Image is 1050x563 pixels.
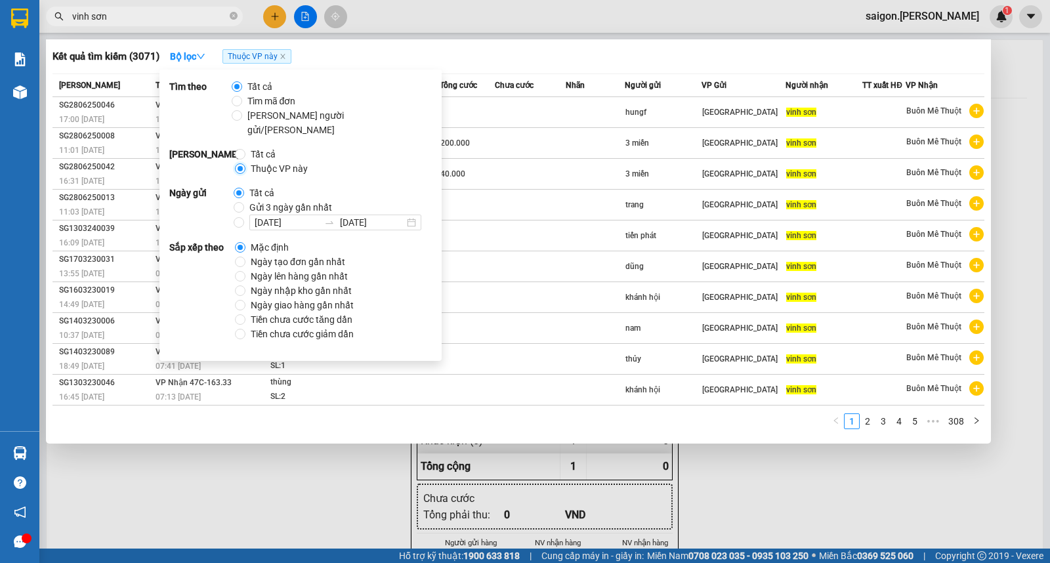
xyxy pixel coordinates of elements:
[906,353,961,362] span: Buôn Mê Thuột
[625,260,701,274] div: dũng
[906,261,961,270] span: Buôn Mê Thuột
[13,85,27,99] img: warehouse-icon
[828,413,844,429] li: Previous Page
[270,375,369,390] div: thùng
[52,50,159,64] h3: Kết quả tìm kiếm ( 3071 )
[59,269,104,278] span: 13:55 [DATE]
[59,207,104,217] span: 11:03 [DATE]
[906,291,961,301] span: Buôn Mê Thuột
[969,227,984,241] span: plus-circle
[59,362,104,371] span: 18:49 [DATE]
[702,354,778,364] span: [GEOGRAPHIC_DATA]
[891,413,907,429] li: 4
[59,222,152,236] div: SG1303240039
[59,160,152,174] div: SG2806250042
[702,231,778,240] span: [GEOGRAPHIC_DATA]
[944,414,968,428] a: 308
[969,104,984,118] span: plus-circle
[230,12,238,20] span: close-circle
[702,81,726,90] span: VP Gửi
[702,200,778,209] span: [GEOGRAPHIC_DATA]
[7,93,91,136] li: VP [GEOGRAPHIC_DATA]
[625,291,701,304] div: khánh hội
[54,12,64,21] span: search
[59,314,152,328] div: SG1403230006
[969,135,984,149] span: plus-circle
[245,255,350,269] span: Ngày tạo đơn gần nhất
[969,196,984,211] span: plus-circle
[625,81,661,90] span: Người gửi
[786,169,816,178] span: vinh sơn
[944,413,969,429] li: 308
[625,352,701,366] div: thủy
[892,414,906,428] a: 4
[440,81,477,90] span: Tổng cước
[159,46,216,67] button: Bộ lọcdown
[59,376,152,390] div: SG1303230046
[973,417,980,425] span: right
[625,383,701,397] div: khánh hội
[923,413,944,429] li: Next 5 Pages
[169,240,235,341] strong: Sắp xếp theo
[702,385,778,394] span: [GEOGRAPHIC_DATA]
[59,81,120,90] span: [PERSON_NAME]
[845,414,859,428] a: 1
[844,413,860,429] li: 1
[222,49,291,64] span: Thuộc VP này
[969,165,984,180] span: plus-circle
[625,198,701,212] div: trang
[245,161,313,176] span: Thuộc VP này
[906,199,961,208] span: Buôn Mê Thuột
[14,535,26,548] span: message
[245,240,294,255] span: Mặc định
[702,262,778,271] span: [GEOGRAPHIC_DATA]
[876,414,891,428] a: 3
[969,413,984,429] button: right
[440,169,465,178] span: 40.000
[906,81,938,90] span: VP Nhận
[495,81,534,90] span: Chưa cước
[625,229,701,243] div: tiến phát
[625,136,701,150] div: 3 miền
[242,108,427,137] span: [PERSON_NAME] người gửi/[PERSON_NAME]
[906,168,961,177] span: Buôn Mê Thuột
[280,53,286,60] span: close
[245,312,358,327] span: Tiền chưa cước tăng dần
[59,115,104,124] span: 17:00 [DATE]
[969,289,984,303] span: plus-circle
[969,350,984,365] span: plus-circle
[196,52,205,61] span: down
[169,79,232,137] strong: Tìm theo
[702,108,778,117] span: [GEOGRAPHIC_DATA]
[170,51,205,62] strong: Bộ lọc
[969,381,984,396] span: plus-circle
[13,446,27,460] img: warehouse-icon
[786,108,816,117] span: vinh sơn
[969,320,984,334] span: plus-circle
[11,9,28,28] img: logo-vxr
[245,283,357,298] span: Ngày nhập kho gần nhất
[340,215,404,230] input: Ngày kết thúc
[59,345,152,359] div: SG1403230089
[59,98,152,112] div: SG2806250046
[169,186,234,230] strong: Ngày gửi
[59,331,104,340] span: 10:37 [DATE]
[906,106,961,115] span: Buôn Mê Thuột
[255,215,319,230] input: Ngày bắt đầu
[14,506,26,518] span: notification
[59,177,104,186] span: 16:31 [DATE]
[906,137,961,146] span: Buôn Mê Thuột
[786,262,816,271] span: vinh sơn
[230,10,238,23] span: close-circle
[906,322,961,331] span: Buôn Mê Thuột
[324,217,335,228] span: to
[242,79,278,94] span: Tất cả
[786,385,816,394] span: vinh sơn
[786,138,816,148] span: vinh sơn
[832,417,840,425] span: left
[59,238,104,247] span: 16:09 [DATE]
[59,146,104,155] span: 11:01 [DATE]
[59,129,152,143] div: SG2806250008
[242,94,301,108] span: Tìm mã đơn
